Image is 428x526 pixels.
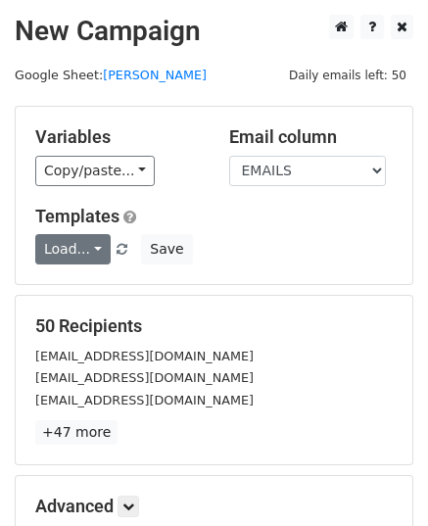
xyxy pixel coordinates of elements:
span: Daily emails left: 50 [282,65,413,86]
h2: New Campaign [15,15,413,48]
a: Daily emails left: 50 [282,68,413,82]
a: Load... [35,234,111,264]
a: Templates [35,206,119,226]
h5: Variables [35,126,200,148]
button: Save [141,234,192,264]
small: [EMAIL_ADDRESS][DOMAIN_NAME] [35,349,254,363]
small: [EMAIL_ADDRESS][DOMAIN_NAME] [35,393,254,407]
a: +47 more [35,420,118,445]
h5: Advanced [35,496,393,517]
a: Copy/paste... [35,156,155,186]
h5: Email column [229,126,394,148]
a: [PERSON_NAME] [103,68,207,82]
h5: 50 Recipients [35,315,393,337]
small: [EMAIL_ADDRESS][DOMAIN_NAME] [35,370,254,385]
small: Google Sheet: [15,68,207,82]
